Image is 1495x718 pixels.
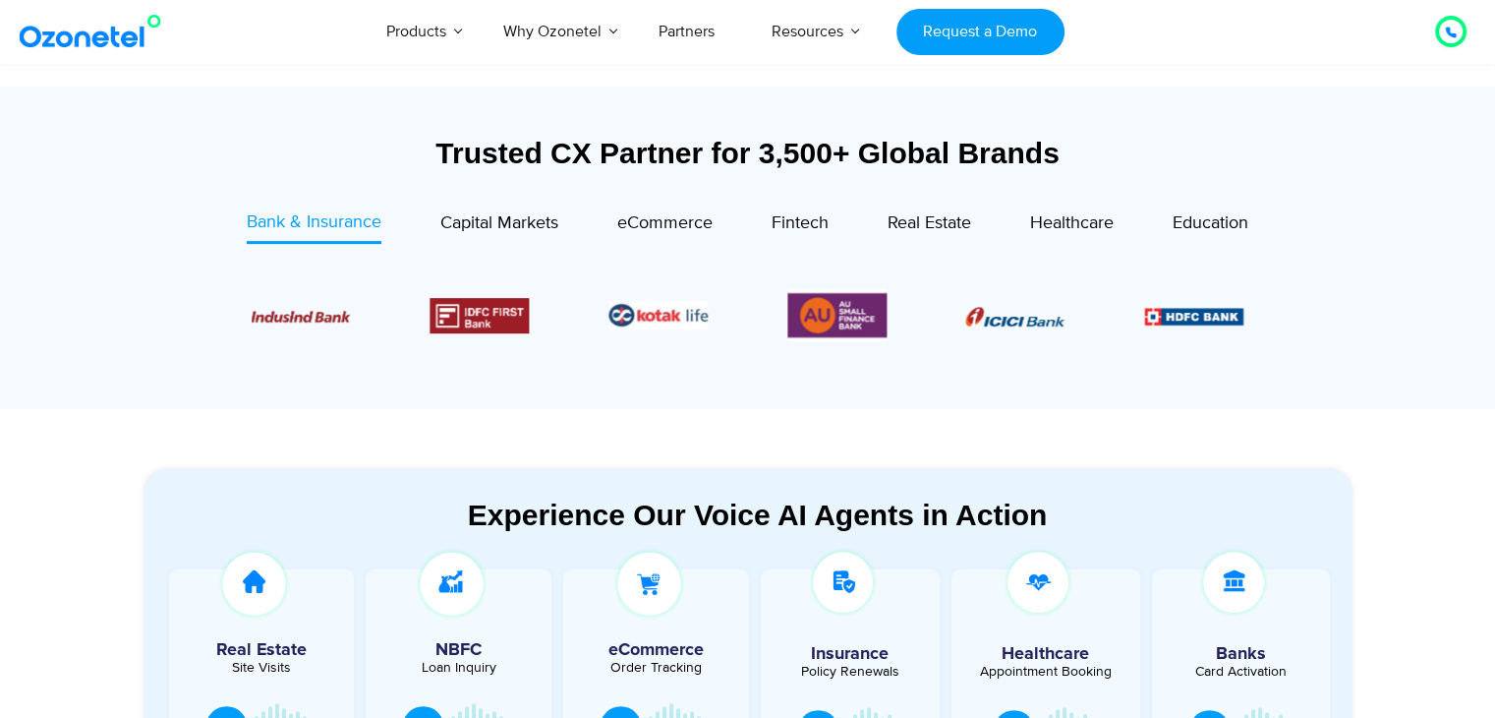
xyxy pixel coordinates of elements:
[247,209,381,244] a: Bank & Insurance
[440,209,558,243] a: Capital Markets
[888,212,971,234] span: Real Estate
[608,301,708,329] div: 5 / 6
[771,645,930,663] h5: Insurance
[251,304,350,328] div: 3 / 6
[787,289,887,341] div: 6 / 6
[1162,645,1321,663] h5: Banks
[966,307,1065,327] img: Picture8.png
[966,645,1125,663] h5: Healthcare
[787,289,887,341] img: Picture13.png
[430,298,529,333] img: Picture12.png
[179,641,345,659] h5: Real Estate
[1030,209,1114,243] a: Healthcare
[771,665,930,679] div: Policy Renewals
[896,9,1064,55] a: Request a Demo
[247,211,381,233] span: Bank & Insurance
[1173,212,1248,234] span: Education
[252,289,1244,341] div: Image Carousel
[772,209,829,243] a: Fintech
[888,209,971,243] a: Real Estate
[1145,304,1244,328] div: 2 / 6
[1030,212,1114,234] span: Healthcare
[617,209,713,243] a: eCommerce
[617,212,713,234] span: eCommerce
[144,136,1352,170] div: Trusted CX Partner for 3,500+ Global Brands
[966,304,1065,328] div: 1 / 6
[163,498,1352,532] div: Experience Our Voice AI Agents in Action
[430,298,529,333] div: 4 / 6
[1173,209,1248,243] a: Education
[772,212,829,234] span: Fintech
[573,641,739,659] h5: eCommerce
[608,301,708,329] img: Picture26.jpg
[1162,665,1321,679] div: Card Activation
[179,661,345,675] div: Site Visits
[440,212,558,234] span: Capital Markets
[375,641,542,659] h5: NBFC
[573,661,739,675] div: Order Tracking
[1145,308,1244,325] img: Picture9.png
[375,661,542,675] div: Loan Inquiry
[966,665,1125,679] div: Appointment Booking
[251,311,350,323] img: Picture10.png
